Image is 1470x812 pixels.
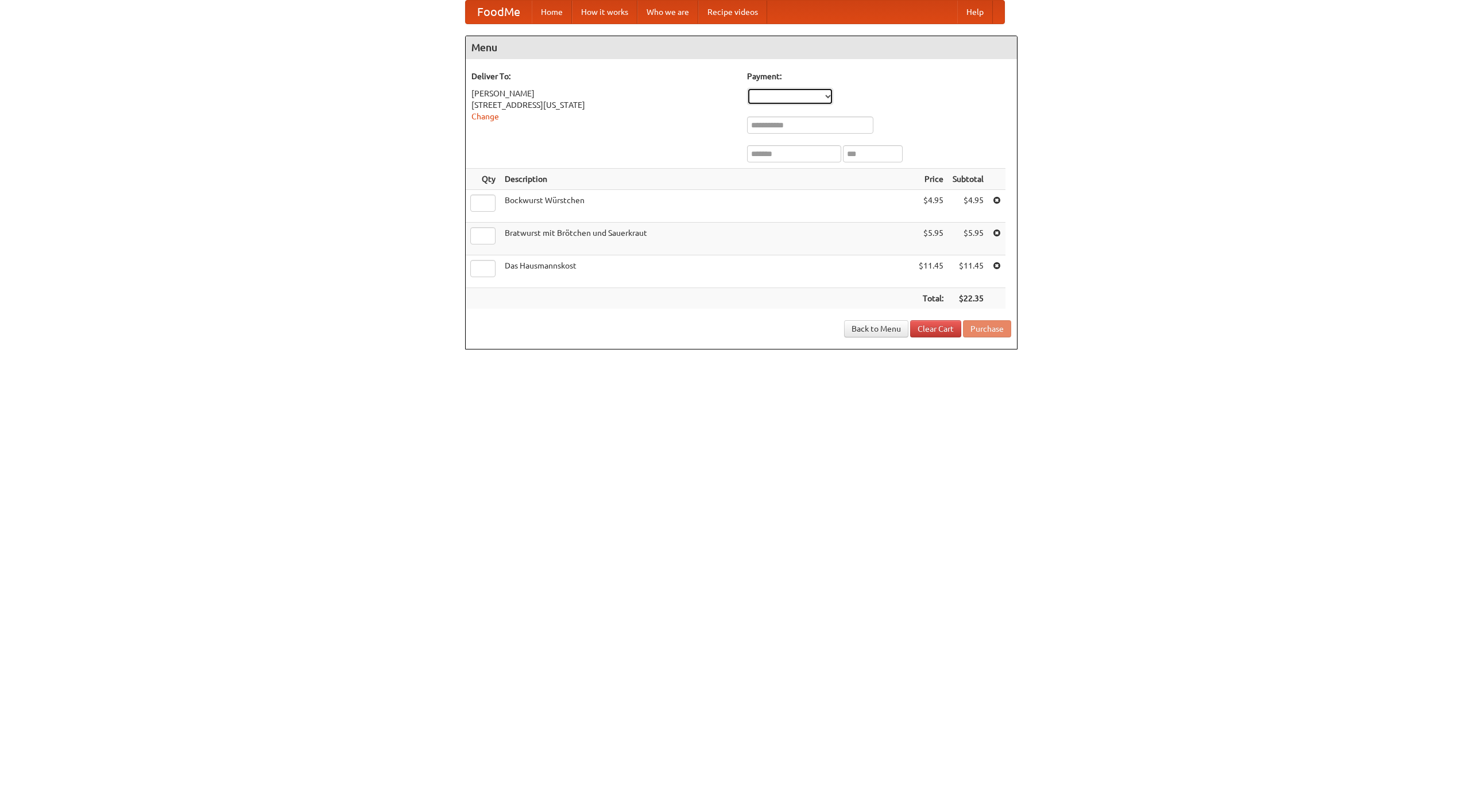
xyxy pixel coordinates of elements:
[948,288,988,309] th: $22.35
[963,320,1011,337] button: Purchase
[471,71,736,82] h5: Deliver To:
[914,255,948,288] td: $11.45
[910,320,961,337] a: Clear Cart
[957,1,993,24] a: Help
[948,169,988,190] th: Subtotal
[500,190,914,223] td: Bockwurst Würstchen
[914,223,948,255] td: $5.95
[844,320,908,337] a: Back to Menu
[948,223,988,255] td: $5.95
[532,1,572,24] a: Home
[914,288,948,309] th: Total:
[500,169,914,190] th: Description
[948,255,988,288] td: $11.45
[466,36,1017,59] h4: Menu
[914,169,948,190] th: Price
[466,169,500,190] th: Qty
[471,99,736,111] div: [STREET_ADDRESS][US_STATE]
[914,190,948,223] td: $4.95
[466,1,532,24] a: FoodMe
[500,223,914,255] td: Bratwurst mit Brötchen und Sauerkraut
[948,190,988,223] td: $4.95
[747,71,1011,82] h5: Payment:
[471,88,736,99] div: [PERSON_NAME]
[500,255,914,288] td: Das Hausmannskost
[698,1,767,24] a: Recipe videos
[572,1,637,24] a: How it works
[471,112,499,121] a: Change
[637,1,698,24] a: Who we are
